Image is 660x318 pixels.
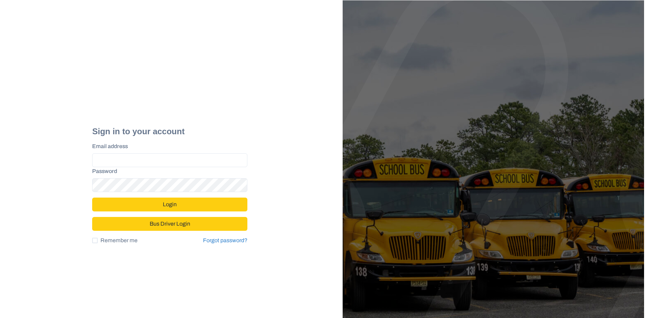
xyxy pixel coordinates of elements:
h2: Sign in to your account [92,127,247,137]
button: Bus Driver Login [92,217,247,231]
button: Login [92,198,247,211]
span: Remember me [100,236,138,245]
a: Forgot password? [203,236,247,245]
label: Password [92,167,243,175]
a: Forgot password? [203,237,247,243]
a: Bus Driver Login [92,218,247,224]
label: Email address [92,142,243,151]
